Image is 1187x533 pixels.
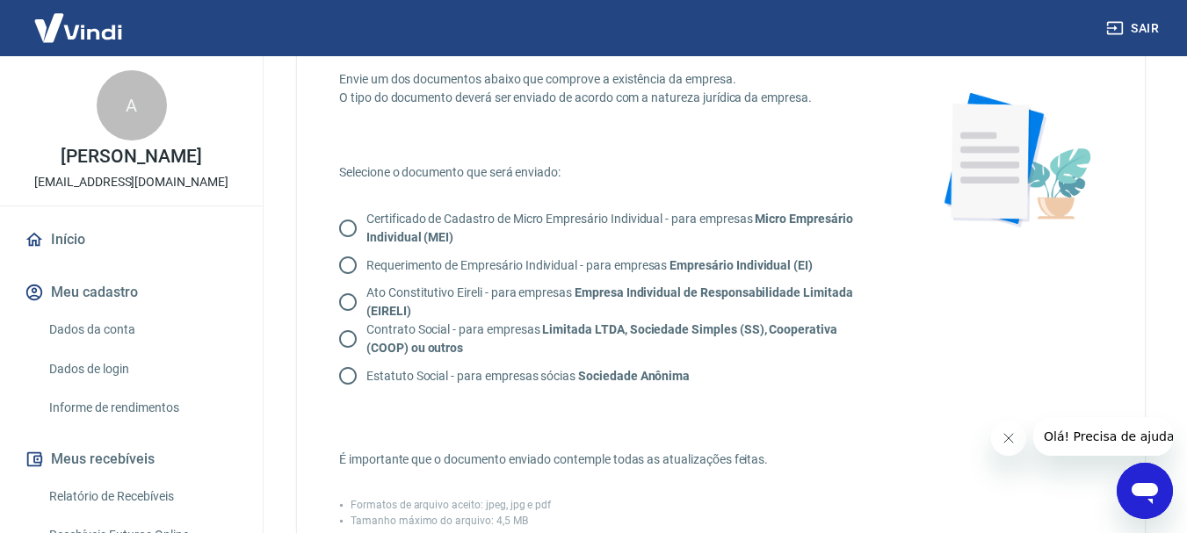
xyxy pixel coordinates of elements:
[97,70,167,140] div: A
[351,513,528,529] p: Tamanho máximo do arquivo: 4,5 MB
[927,70,1103,246] img: foto-documento-flower.19a65ad63fe92b90d685.png
[669,258,813,272] strong: Empresário Individual (EI)
[366,284,871,321] p: Ato Constitutivo Eireli - para empresas
[366,212,853,244] strong: Micro Empresário Individual (MEI)
[21,1,135,54] img: Vindi
[366,367,690,385] p: Estatuto Social - para empresas sócias
[11,12,148,26] span: Olá! Precisa de ajuda?
[42,479,242,515] a: Relatório de Recebíveis
[339,70,885,89] p: Envie um dos documentos abaixo que comprove a existência da empresa.
[578,369,690,383] strong: Sociedade Anônima
[42,351,242,387] a: Dados de login
[366,210,871,247] p: Certificado de Cadastro de Micro Empresário Individual - para empresas
[1117,463,1173,519] iframe: Botão para abrir a janela de mensagens
[339,450,885,469] p: É importante que o documento enviado contemple todas as atualizações feitas.
[339,163,885,182] p: Selecione o documento que será enviado:
[21,273,242,312] button: Meu cadastro
[339,89,885,107] p: O tipo do documento deverá ser enviado de acordo com a natureza jurídica da empresa.
[21,220,242,259] a: Início
[366,321,871,357] p: Contrato Social - para empresas
[34,173,228,191] p: [EMAIL_ADDRESS][DOMAIN_NAME]
[61,148,201,166] p: [PERSON_NAME]
[366,322,837,355] strong: Limitada LTDA, Sociedade Simples (SS), Cooperativa (COOP) ou outros
[1103,12,1166,45] button: Sair
[42,312,242,348] a: Dados da conta
[991,421,1026,456] iframe: Fechar mensagem
[1033,417,1173,456] iframe: Mensagem da empresa
[366,285,853,318] strong: Empresa Individual de Responsabilidade Limitada (EIRELI)
[21,440,242,479] button: Meus recebíveis
[351,497,551,513] p: Formatos de arquivo aceito: jpeg, jpg e pdf
[42,390,242,426] a: Informe de rendimentos
[366,256,813,275] p: Requerimento de Empresário Individual - para empresas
